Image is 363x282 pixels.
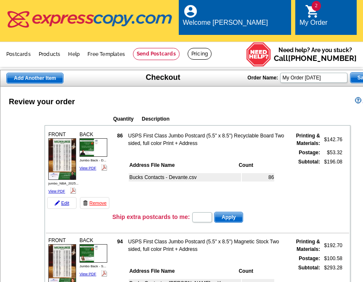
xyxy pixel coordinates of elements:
[321,132,343,148] td: $142.76
[78,129,109,173] div: BACK
[321,254,343,263] td: $100.58
[146,73,180,82] h1: Checkout
[101,270,107,277] img: pdf_logo.png
[48,182,79,185] span: jumbo_NBA_2025...
[7,73,63,83] span: Add Another Item
[245,256,363,282] iframe: LiveChat chat widget
[79,272,96,276] a: View PDF
[78,235,109,279] div: BACK
[68,51,79,57] a: Help
[127,132,286,148] td: USPS First Class Jumbo Postcard (5.5" x 8.5") Recyclable Board Two sided, full color Print + Address
[113,115,140,123] th: Quantity
[215,212,243,222] span: Apply
[183,19,268,31] div: Welcome [PERSON_NAME]
[83,200,88,206] img: trashcan-icon.gif
[141,115,295,123] th: Description
[298,159,320,165] strong: Subtotal:
[129,267,237,275] th: Address File Name
[321,148,343,157] td: $53.32
[296,239,320,252] strong: Printing & Materials:
[9,96,75,108] div: Review your order
[80,197,109,209] a: Remove
[247,75,278,81] strong: Order Name:
[127,237,286,253] td: USPS First Class Jumbo Postcard (5.5" x 8.5") Magnetic Stock Two sided, full color Print + Address
[321,158,343,201] td: $196.08
[101,164,107,171] img: pdf_logo.png
[47,197,77,209] a: Edit
[55,200,60,206] img: pencil-icon.gif
[299,9,328,28] a: 2 shopping_cart My Order
[79,264,106,268] span: Jumbo Back - S...
[39,51,61,57] a: Products
[238,267,274,275] th: Count
[117,133,123,139] strong: 86
[299,150,320,155] strong: Postage:
[274,54,357,63] span: Call
[117,239,123,245] strong: 94
[312,1,321,11] span: 2
[214,212,243,223] button: Apply
[47,129,77,196] div: FRONT
[299,19,328,31] div: My Order
[274,46,357,63] span: Need help? Are you stuck?
[242,173,274,182] td: 86
[238,161,274,169] th: Count
[183,4,198,19] i: account_circle
[305,4,320,19] i: shopping_cart
[48,138,76,180] img: small-thumb.jpg
[6,51,31,57] a: Postcards
[48,189,65,193] a: View PDF
[79,244,107,263] img: small-thumb.jpg
[129,161,237,169] th: Address File Name
[79,166,96,170] a: View PDF
[87,51,125,57] a: Free Templates
[112,213,190,221] h3: Ship extra postcards to me:
[321,237,343,253] td: $192.70
[6,73,64,84] a: Add Another Item
[288,54,357,63] a: [PHONE_NUMBER]
[70,187,76,194] img: pdf_logo.png
[296,133,320,146] strong: Printing & Materials:
[79,158,106,162] span: Jumbo Back - D...
[79,138,107,157] img: small-thumb.jpg
[246,42,271,67] img: help
[129,173,241,182] td: Bucks Contacts - Devante.csv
